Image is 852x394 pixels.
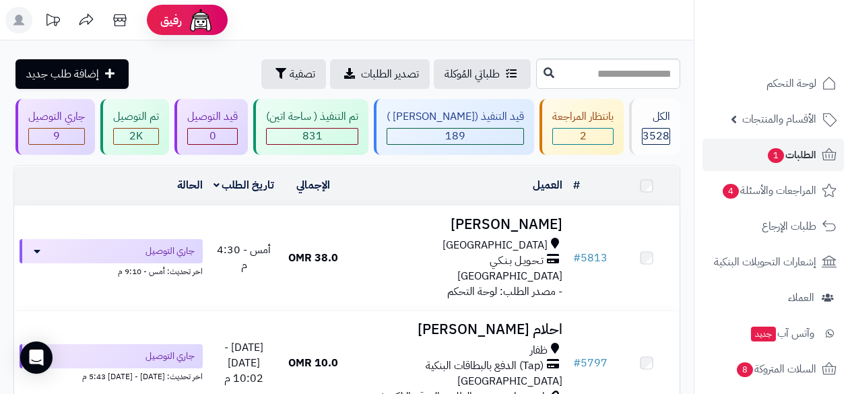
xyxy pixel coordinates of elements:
[113,109,159,125] div: تم التوصيل
[702,317,844,350] a: وآتس آبجديد
[445,128,465,144] span: 189
[702,282,844,314] a: العملاء
[251,99,371,155] a: تم التنفيذ ( ساحة اتين) 831
[553,129,613,144] div: 2
[573,250,608,266] a: #5813
[371,99,537,155] a: قيد التنفيذ ([PERSON_NAME] ) 189
[290,66,315,82] span: تصفية
[762,217,816,236] span: طلبات الإرجاع
[537,99,626,155] a: بانتظار المراجعة 2
[188,129,237,144] div: 0
[426,358,544,374] span: (Tap) الدفع بالبطاقات البنكية
[29,129,84,144] div: 9
[330,59,430,89] a: تصدير الطلبات
[361,66,419,82] span: تصدير الطلبات
[714,253,816,271] span: إشعارات التحويلات البنكية
[177,177,203,193] a: الحالة
[702,174,844,207] a: المراجعات والأسئلة4
[209,128,216,144] span: 0
[214,177,275,193] a: تاريخ الطلب
[288,355,338,371] span: 10.0 OMR
[643,128,669,144] span: 3528
[736,362,753,377] span: 8
[702,139,844,171] a: الطلبات1
[457,268,562,284] span: [GEOGRAPHIC_DATA]
[53,128,60,144] span: 9
[145,244,195,258] span: جاري التوصيل
[387,109,524,125] div: قيد التنفيذ ([PERSON_NAME] )
[573,177,580,193] a: #
[187,109,238,125] div: قيد التوصيل
[346,206,568,310] td: - مصدر الطلب: لوحة التحكم
[766,74,816,93] span: لوحة التحكم
[434,59,531,89] a: طلباتي المُوكلة
[760,24,839,53] img: logo-2.png
[20,263,203,277] div: اخر تحديث: أمس - 9:10 م
[766,145,816,164] span: الطلبات
[261,59,326,89] button: تصفية
[533,177,562,193] a: العميل
[457,373,562,389] span: [GEOGRAPHIC_DATA]
[187,7,214,34] img: ai-face.png
[642,109,670,125] div: الكل
[296,177,330,193] a: الإجمالي
[530,343,548,358] span: ظفار
[20,341,53,374] div: Open Intercom Messenger
[573,355,581,371] span: #
[443,238,548,253] span: [GEOGRAPHIC_DATA]
[15,59,129,89] a: إضافة طلب جديد
[36,7,69,37] a: تحديثات المنصة
[172,99,251,155] a: قيد التوصيل 0
[722,183,739,199] span: 4
[26,66,99,82] span: إضافة طلب جديد
[352,322,562,337] h3: احلام [PERSON_NAME]
[702,67,844,100] a: لوحة التحكم
[702,353,844,385] a: السلات المتروكة8
[224,339,263,387] span: [DATE] - [DATE] 10:02 م
[266,109,358,125] div: تم التنفيذ ( ساحة اتين)
[626,99,683,155] a: الكل3528
[721,181,816,200] span: المراجعات والأسئلة
[160,12,182,28] span: رفيق
[288,250,338,266] span: 38.0 OMR
[573,355,608,371] a: #5797
[750,324,814,343] span: وآتس آب
[751,327,776,341] span: جديد
[445,66,500,82] span: طلباتي المُوكلة
[788,288,814,307] span: العملاء
[98,99,172,155] a: تم التوصيل 2K
[20,368,203,383] div: اخر تحديث: [DATE] - [DATE] 5:43 م
[490,253,544,269] span: تـحـويـل بـنـكـي
[767,147,784,163] span: 1
[735,360,816,379] span: السلات المتروكة
[28,109,85,125] div: جاري التوصيل
[552,109,614,125] div: بانتظار المراجعة
[573,250,581,266] span: #
[145,350,195,363] span: جاري التوصيل
[702,246,844,278] a: إشعارات التحويلات البنكية
[387,129,523,144] div: 189
[702,210,844,242] a: طلبات الإرجاع
[114,129,158,144] div: 2049
[217,242,271,273] span: أمس - 4:30 م
[580,128,587,144] span: 2
[352,217,562,232] h3: [PERSON_NAME]
[267,129,358,144] div: 831
[129,128,143,144] span: 2K
[742,110,816,129] span: الأقسام والمنتجات
[13,99,98,155] a: جاري التوصيل 9
[302,128,323,144] span: 831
